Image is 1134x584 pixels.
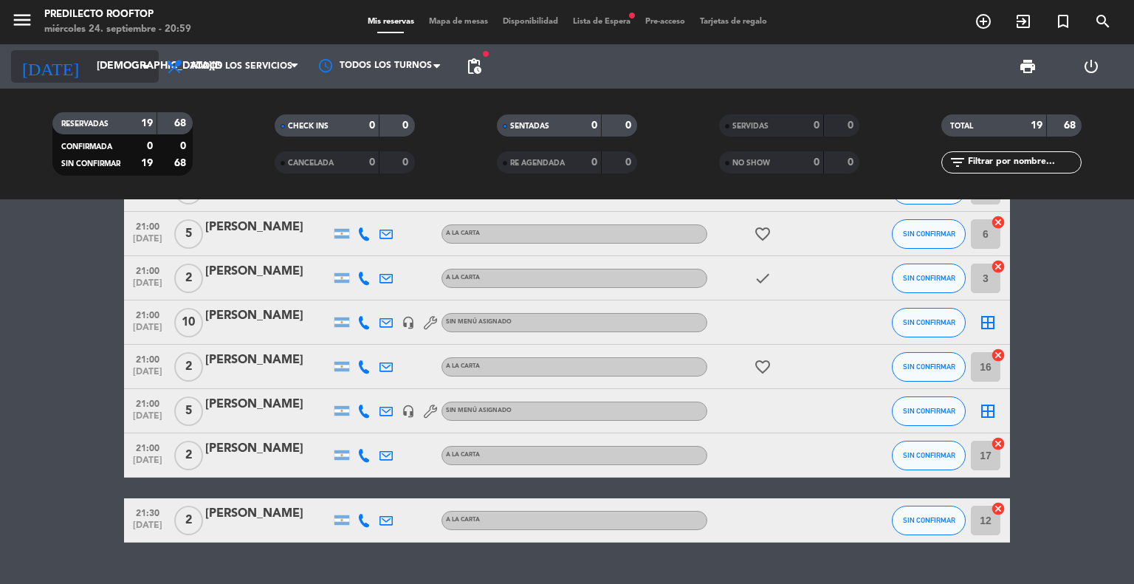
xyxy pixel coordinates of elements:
strong: 19 [141,158,153,168]
span: [DATE] [129,323,166,340]
strong: 0 [147,141,153,151]
span: CANCELADA [288,159,334,167]
span: Mapa de mesas [422,18,495,26]
span: RE AGENDADA [510,159,565,167]
strong: 19 [1031,120,1042,131]
button: SIN CONFIRMAR [892,506,966,535]
span: [DATE] [129,278,166,295]
strong: 0 [625,157,634,168]
button: SIN CONFIRMAR [892,308,966,337]
span: CONFIRMADA [61,143,112,151]
span: A LA CARTA [446,230,480,236]
i: add_circle_outline [975,13,992,30]
strong: 0 [402,157,411,168]
span: A LA CARTA [446,363,480,369]
div: [PERSON_NAME] [205,306,331,326]
span: [DATE] [129,367,166,384]
i: cancel [991,436,1006,451]
span: [DATE] [129,234,166,251]
i: turned_in_not [1054,13,1072,30]
button: SIN CONFIRMAR [892,352,966,382]
strong: 0 [369,157,375,168]
span: 10 [174,308,203,337]
i: power_settings_new [1082,58,1100,75]
span: SENTADAS [510,123,549,130]
span: TOTAL [950,123,973,130]
div: [PERSON_NAME] [205,395,331,414]
i: check [754,269,772,287]
strong: 0 [814,157,819,168]
div: [PERSON_NAME] [205,439,331,458]
i: headset_mic [402,316,415,329]
i: filter_list [949,154,966,171]
span: Sin menú asignado [446,319,512,325]
span: Pre-acceso [638,18,693,26]
i: arrow_drop_down [137,58,155,75]
span: A LA CARTA [446,517,480,523]
div: [PERSON_NAME] [205,262,331,281]
div: LOG OUT [1059,44,1123,89]
strong: 68 [174,158,189,168]
span: [DATE] [129,456,166,473]
span: 21:00 [129,439,166,456]
div: miércoles 24. septiembre - 20:59 [44,22,191,37]
span: Tarjetas de regalo [693,18,774,26]
i: exit_to_app [1014,13,1032,30]
strong: 0 [402,120,411,131]
strong: 68 [1064,120,1079,131]
strong: 0 [591,120,597,131]
span: SIN CONFIRMAR [903,407,955,415]
div: [PERSON_NAME] [205,504,331,523]
strong: 0 [180,141,189,151]
span: print [1019,58,1037,75]
span: 2 [174,506,203,535]
i: menu [11,9,33,31]
span: fiber_manual_record [628,11,636,20]
i: favorite_border [754,225,772,243]
strong: 0 [848,120,856,131]
span: CHECK INS [288,123,329,130]
span: fiber_manual_record [481,49,490,58]
strong: 0 [625,120,634,131]
strong: 68 [174,118,189,128]
i: cancel [991,348,1006,363]
span: SIN CONFIRMAR [903,230,955,238]
i: favorite_border [754,358,772,376]
span: SIN CONFIRMAR [903,318,955,326]
i: headset_mic [402,405,415,418]
strong: 0 [591,157,597,168]
span: A LA CARTA [446,275,480,281]
span: 2 [174,352,203,382]
span: 21:00 [129,394,166,411]
i: [DATE] [11,50,89,83]
button: SIN CONFIRMAR [892,264,966,293]
span: NO SHOW [732,159,770,167]
span: 2 [174,264,203,293]
span: Disponibilidad [495,18,566,26]
span: SIN CONFIRMAR [903,516,955,524]
strong: 0 [814,120,819,131]
span: 21:30 [129,504,166,521]
span: [DATE] [129,521,166,537]
span: Mis reservas [360,18,422,26]
span: Sin menú asignado [446,408,512,413]
strong: 19 [141,118,153,128]
span: Lista de Espera [566,18,638,26]
span: 21:00 [129,261,166,278]
strong: 0 [848,157,856,168]
i: border_all [979,314,997,331]
span: [DATE] [129,411,166,428]
button: menu [11,9,33,36]
span: RESERVADAS [61,120,109,128]
div: [PERSON_NAME] [205,218,331,237]
button: SIN CONFIRMAR [892,219,966,249]
span: SIN CONFIRMAR [903,363,955,371]
span: pending_actions [465,58,483,75]
i: cancel [991,215,1006,230]
span: 2 [174,441,203,470]
i: cancel [991,259,1006,274]
span: A LA CARTA [446,452,480,458]
span: Todos los servicios [190,61,292,72]
button: SIN CONFIRMAR [892,396,966,426]
i: search [1094,13,1112,30]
